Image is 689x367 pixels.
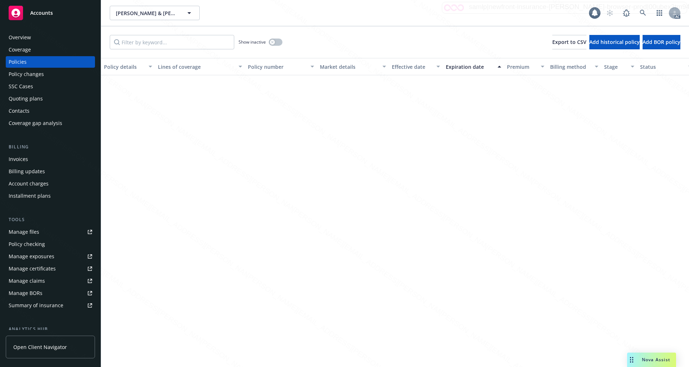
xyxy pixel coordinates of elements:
button: Add BOR policy [643,35,680,49]
a: Policy checking [6,238,95,250]
div: Manage certificates [9,263,56,274]
a: Manage claims [6,275,95,287]
a: SSC Cases [6,81,95,92]
a: Policy changes [6,68,95,80]
span: Nova Assist [642,357,670,363]
div: Installment plans [9,190,51,202]
span: [PERSON_NAME] & [PERSON_NAME] [116,9,178,17]
a: Switch app [652,6,667,20]
button: Policy details [101,58,155,75]
button: Market details [317,58,389,75]
a: Billing updates [6,166,95,177]
div: Premium [507,63,536,71]
a: Coverage [6,44,95,55]
span: Show inactive [239,39,266,45]
div: Stage [604,63,626,71]
div: Manage files [9,226,39,238]
a: Manage certificates [6,263,95,274]
div: Market details [320,63,378,71]
span: Accounts [30,10,53,16]
a: Manage BORs [6,287,95,299]
button: Lines of coverage [155,58,245,75]
div: Tools [6,216,95,223]
div: Overview [9,32,31,43]
button: Expiration date [443,58,504,75]
a: Contacts [6,105,95,117]
div: Analytics hub [6,326,95,333]
a: Account charges [6,178,95,189]
input: Filter by keyword... [110,35,234,49]
div: Contacts [9,105,30,117]
button: Effective date [389,58,443,75]
a: Search [636,6,650,20]
button: Stage [601,58,637,75]
div: Coverage gap analysis [9,117,62,129]
button: Billing method [547,58,601,75]
div: Account charges [9,178,49,189]
div: Effective date [392,63,432,71]
div: Billing method [550,63,590,71]
div: Coverage [9,44,31,55]
a: Manage exposures [6,251,95,262]
div: Manage exposures [9,251,54,262]
button: Export to CSV [552,35,586,49]
a: Report a Bug [619,6,634,20]
a: Invoices [6,153,95,165]
span: Export to CSV [552,39,586,45]
a: Manage files [6,226,95,238]
div: Billing updates [9,166,45,177]
a: Policies [6,56,95,68]
div: Status [640,63,684,71]
button: Policy number [245,58,317,75]
span: Add BOR policy [643,39,680,45]
span: Open Client Navigator [13,343,67,351]
button: Nova Assist [627,353,676,367]
a: Overview [6,32,95,43]
a: Quoting plans [6,93,95,104]
div: Expiration date [446,63,493,71]
div: Billing [6,143,95,151]
div: Policy changes [9,68,44,80]
div: SSC Cases [9,81,33,92]
span: Add historical policy [589,39,640,45]
div: Policy details [104,63,144,71]
div: Summary of insurance [9,300,63,311]
div: Quoting plans [9,93,43,104]
a: Start snowing [603,6,617,20]
div: Policy number [248,63,306,71]
button: Premium [504,58,547,75]
div: Invoices [9,153,28,165]
button: Add historical policy [589,35,640,49]
a: Coverage gap analysis [6,117,95,129]
button: [PERSON_NAME] & [PERSON_NAME] [110,6,200,20]
div: Policy checking [9,238,45,250]
div: Lines of coverage [158,63,234,71]
a: Installment plans [6,190,95,202]
div: Policies [9,56,27,68]
div: Drag to move [627,353,636,367]
a: Summary of insurance [6,300,95,311]
div: Manage BORs [9,287,42,299]
a: Accounts [6,3,95,23]
div: Manage claims [9,275,45,287]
